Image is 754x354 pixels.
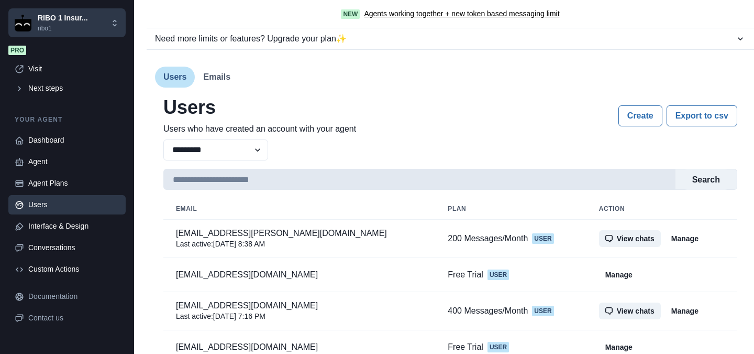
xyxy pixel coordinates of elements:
[665,303,705,319] button: Manage
[28,199,119,210] div: Users
[28,264,119,275] div: Custom Actions
[15,15,31,31] img: Chakra UI
[176,270,423,280] p: [EMAIL_ADDRESS][DOMAIN_NAME]
[176,228,423,239] p: [EMAIL_ADDRESS][PERSON_NAME][DOMAIN_NAME]
[163,96,356,119] h2: Users
[487,342,509,352] span: User
[28,156,119,167] div: Agent
[8,287,126,306] a: Documentation
[28,221,119,232] div: Interface & Design
[195,67,239,88] button: Emails
[38,24,88,33] p: ribo1
[163,198,435,220] th: email
[163,123,356,135] p: Users who have created an account with your agent
[8,8,126,37] button: Chakra UIRIBO 1 Insur...ribo1
[532,233,553,244] span: User
[599,230,661,247] button: View chats
[28,291,119,302] div: Documentation
[28,83,119,94] div: Next steps
[8,115,126,124] p: Your agent
[341,9,360,19] span: New
[684,169,728,190] button: Search
[448,306,528,316] p: 400 Messages/Month
[532,306,553,316] span: User
[38,13,88,24] p: RIBO 1 Insur...
[176,239,423,249] p: Last active : [DATE] 8:38 AM
[618,105,662,126] button: Create
[586,198,737,220] th: Action
[364,8,559,19] a: Agents working together + new token based messaging limit
[176,311,423,321] p: Last active : [DATE] 7:16 PM
[665,230,705,247] button: Manage
[28,63,119,74] div: Visit
[28,313,119,324] div: Contact us
[147,28,754,49] button: Need more limits or features? Upgrade your plan✨
[448,270,483,280] p: Free Trial
[448,233,528,244] p: 200 Messages/Month
[155,67,195,88] button: Users
[599,303,661,319] button: View chats
[28,285,119,296] div: Domains
[28,242,119,253] div: Conversations
[155,33,735,45] div: Need more limits or features? Upgrade your plan ✨
[28,135,119,146] div: Dashboard
[599,266,639,283] button: Manage
[667,105,737,126] button: Export to csv
[176,342,423,352] p: [EMAIL_ADDRESS][DOMAIN_NAME]
[28,178,119,189] div: Agent Plans
[487,270,509,280] span: User
[448,342,483,352] p: Free Trial
[435,198,586,220] th: plan
[8,46,26,55] span: Pro
[176,301,423,311] p: [EMAIL_ADDRESS][DOMAIN_NAME]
